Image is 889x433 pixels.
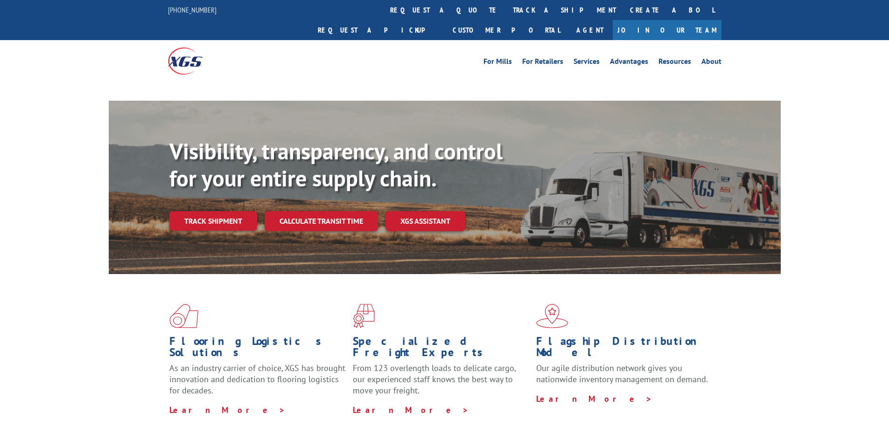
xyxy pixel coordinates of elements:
[169,137,503,192] b: Visibility, transparency, and control for your entire supply chain.
[353,336,529,363] h1: Specialized Freight Experts
[658,58,691,68] a: Resources
[610,58,648,68] a: Advantages
[446,20,567,40] a: Customer Portal
[353,304,375,328] img: xgs-icon-focused-on-flooring-red
[536,336,713,363] h1: Flagship Distribution Model
[522,58,563,68] a: For Retailers
[567,20,613,40] a: Agent
[536,304,568,328] img: xgs-icon-flagship-distribution-model-red
[169,336,346,363] h1: Flooring Logistics Solutions
[483,58,512,68] a: For Mills
[265,211,378,231] a: Calculate transit time
[385,211,465,231] a: XGS ASSISTANT
[536,393,652,404] a: Learn More >
[169,405,286,415] a: Learn More >
[169,304,198,328] img: xgs-icon-total-supply-chain-intelligence-red
[169,363,345,396] span: As an industry carrier of choice, XGS has brought innovation and dedication to flooring logistics...
[353,405,469,415] a: Learn More >
[701,58,721,68] a: About
[613,20,721,40] a: Join Our Team
[353,363,529,404] p: From 123 overlength loads to delicate cargo, our experienced staff knows the best way to move you...
[168,5,217,14] a: [PHONE_NUMBER]
[169,211,257,231] a: Track shipment
[574,58,600,68] a: Services
[311,20,446,40] a: Request a pickup
[536,363,708,385] span: Our agile distribution network gives you nationwide inventory management on demand.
